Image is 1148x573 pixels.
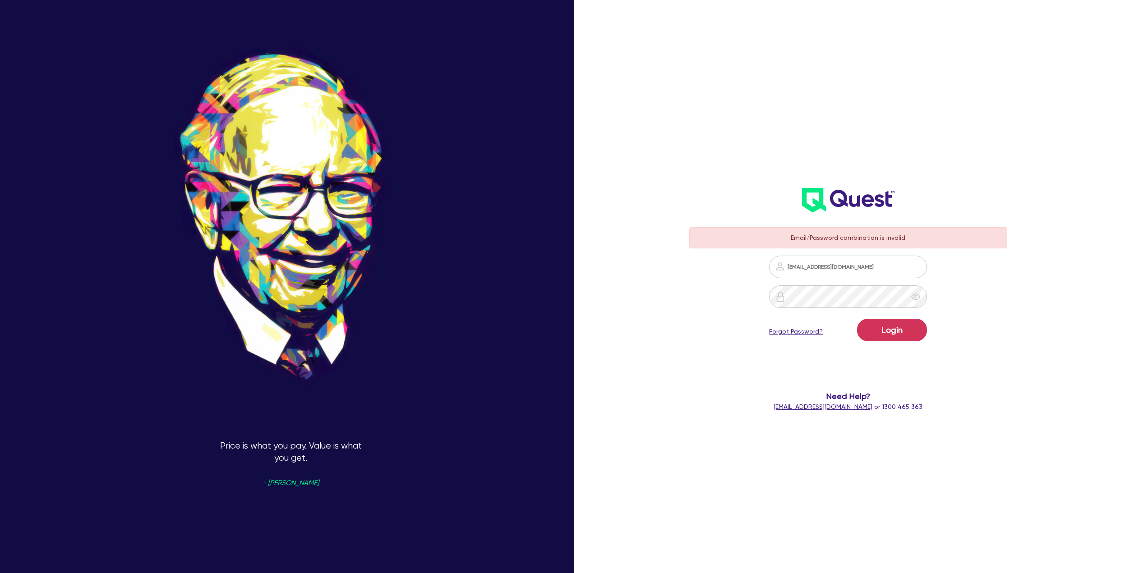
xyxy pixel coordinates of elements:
img: icon-password [775,291,786,302]
span: Email/Password combination is invalid [791,234,905,241]
a: [EMAIL_ADDRESS][DOMAIN_NAME] [774,403,872,410]
button: Login [857,319,927,341]
span: or 1300 465 363 [774,403,922,410]
span: eye [911,292,920,301]
span: Need Help? [689,390,1007,402]
img: wH2k97JdezQIQAAAABJRU5ErkJggg== [802,188,894,212]
img: icon-password [775,261,785,272]
span: - [PERSON_NAME] [263,480,319,486]
input: Email address [769,256,927,278]
a: Forgot Password? [769,327,823,336]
